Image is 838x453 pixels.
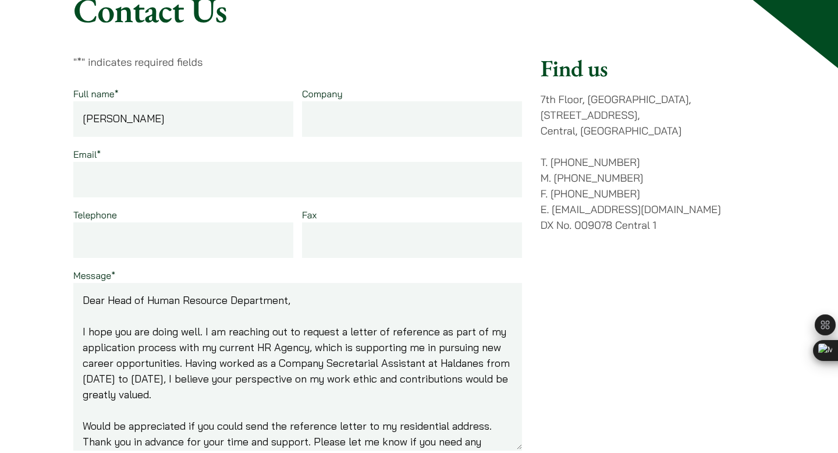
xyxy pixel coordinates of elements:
h2: Find us [541,54,765,82]
label: Company [302,88,343,100]
p: " " indicates required fields [73,54,522,70]
label: Message [73,270,115,281]
label: Telephone [73,209,117,221]
p: 7th Floor, [GEOGRAPHIC_DATA], [STREET_ADDRESS], Central, [GEOGRAPHIC_DATA] [541,91,765,139]
label: Fax [302,209,317,221]
p: T. [PHONE_NUMBER] M. [PHONE_NUMBER] F. [PHONE_NUMBER] E. [EMAIL_ADDRESS][DOMAIN_NAME] DX No. 0090... [541,154,765,233]
label: Full name [73,88,119,100]
label: Email [73,148,101,160]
